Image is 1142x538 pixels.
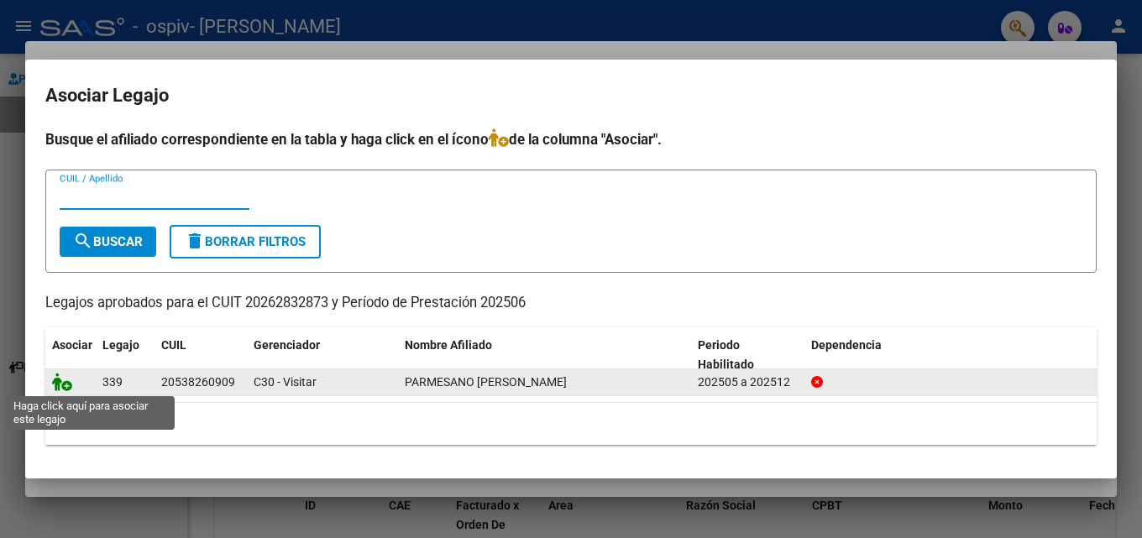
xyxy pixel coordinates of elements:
[804,327,1097,383] datatable-header-cell: Dependencia
[170,225,321,259] button: Borrar Filtros
[254,375,317,389] span: C30 - Visitar
[45,327,96,383] datatable-header-cell: Asociar
[185,234,306,249] span: Borrar Filtros
[161,338,186,352] span: CUIL
[73,231,93,251] mat-icon: search
[398,327,691,383] datatable-header-cell: Nombre Afiliado
[185,231,205,251] mat-icon: delete
[405,338,492,352] span: Nombre Afiliado
[73,234,143,249] span: Buscar
[102,338,139,352] span: Legajo
[45,293,1097,314] p: Legajos aprobados para el CUIT 20262832873 y Período de Prestación 202506
[45,128,1097,150] h4: Busque el afiliado correspondiente en la tabla y haga click en el ícono de la columna "Asociar".
[45,403,1097,445] div: 1 registros
[698,373,798,392] div: 202505 a 202512
[254,338,320,352] span: Gerenciador
[60,227,156,257] button: Buscar
[161,373,235,392] div: 20538260909
[691,327,804,383] datatable-header-cell: Periodo Habilitado
[405,375,567,389] span: PARMESANO NADIR IAN EZEQUIEL
[811,338,882,352] span: Dependencia
[155,327,247,383] datatable-header-cell: CUIL
[247,327,398,383] datatable-header-cell: Gerenciador
[52,338,92,352] span: Asociar
[45,80,1097,112] h2: Asociar Legajo
[698,338,754,371] span: Periodo Habilitado
[96,327,155,383] datatable-header-cell: Legajo
[102,375,123,389] span: 339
